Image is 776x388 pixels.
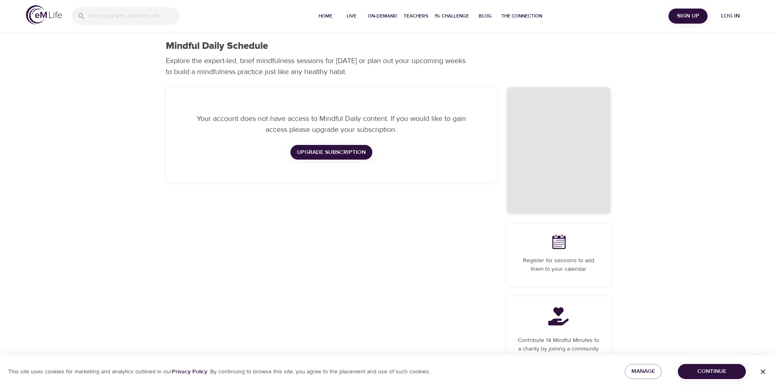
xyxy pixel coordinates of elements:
span: Live [342,12,361,20]
p: Explore the expert-led, brief mindfulness sessions for [DATE] or plan out your upcoming weeks to ... [166,55,471,77]
span: Manage [631,366,655,377]
span: The Connection [501,12,542,20]
button: Continue [678,364,746,379]
span: Upgrade Subscription [297,147,366,158]
span: Blog [475,12,495,20]
span: Teachers [404,12,428,20]
button: Log in [711,9,750,24]
button: Upgrade Subscription [290,145,372,160]
span: Continue [684,366,739,377]
img: logo [26,5,62,24]
span: 1% Challenge [435,12,469,20]
button: Manage [625,364,662,379]
a: Privacy Policy [172,368,207,375]
input: Find programs, teachers, etc... [89,7,179,25]
p: Register for sessions to add them to your calendar [517,256,601,274]
span: Home [316,12,335,20]
span: Sign Up [672,11,704,21]
button: Sign Up [668,9,708,24]
span: Log in [714,11,747,21]
span: On-Demand [368,12,397,20]
p: Your account does not have access to Mindful Daily content. If you would like to gain access plea... [192,113,471,135]
h1: Mindful Daily Schedule [166,40,268,52]
p: Contribute 14 Mindful Minutes to a charity by joining a community and completing this program. [517,336,601,362]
